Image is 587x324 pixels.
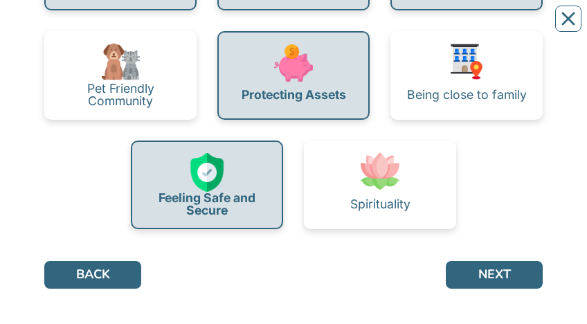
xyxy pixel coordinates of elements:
img: da912c8b-40bd-4a2c-a22f-dfb956a20d59.png [101,42,140,81]
div: Pet Friendly Community [55,82,186,107]
img: 408152fd-962e-4097-b432-38a79772b316.png [361,152,399,190]
img: 3c451dc1-aae8-49d3-a467-0fc74059418f.png [274,44,313,82]
button: Close [555,6,581,32]
img: 9aa9939e-eae4-4523-a681-7dd3e8b283e9.png [447,42,486,81]
button: BACK [44,261,141,289]
div: Protecting Assets [242,89,346,101]
div: Being close to family [407,89,527,101]
div: Spirituality [350,198,410,210]
img: 393f7d81-3d17-43df-ae46-f848d59306f4.png [188,153,226,192]
div: Feeling Safe and Secure [143,192,271,216]
button: NEXT [446,261,543,289]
